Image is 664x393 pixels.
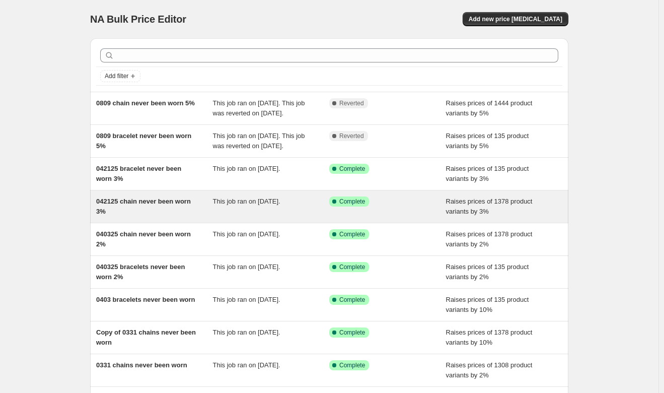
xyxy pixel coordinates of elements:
span: 0809 bracelet never been worn 5% [96,132,191,150]
span: Complete [339,165,365,173]
span: This job ran on [DATE]. [213,165,280,172]
span: Complete [339,361,365,369]
span: This job ran on [DATE]. [213,361,280,369]
span: Raises prices of 1308 product variants by 2% [446,361,533,379]
span: This job ran on [DATE]. This job was reverted on [DATE]. [213,132,305,150]
span: 040325 bracelets never been worn 2% [96,263,185,281]
span: This job ran on [DATE]. [213,329,280,336]
span: Complete [339,329,365,337]
span: This job ran on [DATE]. [213,230,280,238]
span: Reverted [339,99,364,107]
span: Raises prices of 1378 product variants by 10% [446,329,533,346]
span: Raises prices of 1444 product variants by 5% [446,99,533,117]
button: Add filter [100,70,140,82]
span: Complete [339,263,365,271]
button: Add new price [MEDICAL_DATA] [463,12,568,26]
span: 0809 chain never been worn 5% [96,99,195,107]
span: Complete [339,198,365,206]
span: 042125 chain never been worn 3% [96,198,191,215]
span: Raises prices of 135 product variants by 10% [446,296,529,313]
span: Raises prices of 135 product variants by 2% [446,263,529,281]
span: 040325 chain never been worn 2% [96,230,191,248]
span: NA Bulk Price Editor [90,14,186,25]
span: Add new price [MEDICAL_DATA] [469,15,562,23]
span: This job ran on [DATE]. [213,296,280,303]
span: This job ran on [DATE]. This job was reverted on [DATE]. [213,99,305,117]
span: Complete [339,296,365,304]
span: Complete [339,230,365,238]
span: Raises prices of 1378 product variants by 2% [446,230,533,248]
span: 042125 bracelet never been worn 3% [96,165,181,182]
span: 0331 chains never been worn [96,361,187,369]
span: Raises prices of 135 product variants by 5% [446,132,529,150]
span: 0403 bracelets never been worn [96,296,195,303]
span: This job ran on [DATE]. [213,263,280,271]
span: Reverted [339,132,364,140]
span: Raises prices of 1378 product variants by 3% [446,198,533,215]
span: Add filter [105,72,128,80]
span: Copy of 0331 chains never been worn [96,329,196,346]
span: This job ran on [DATE]. [213,198,280,205]
span: Raises prices of 135 product variants by 3% [446,165,529,182]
